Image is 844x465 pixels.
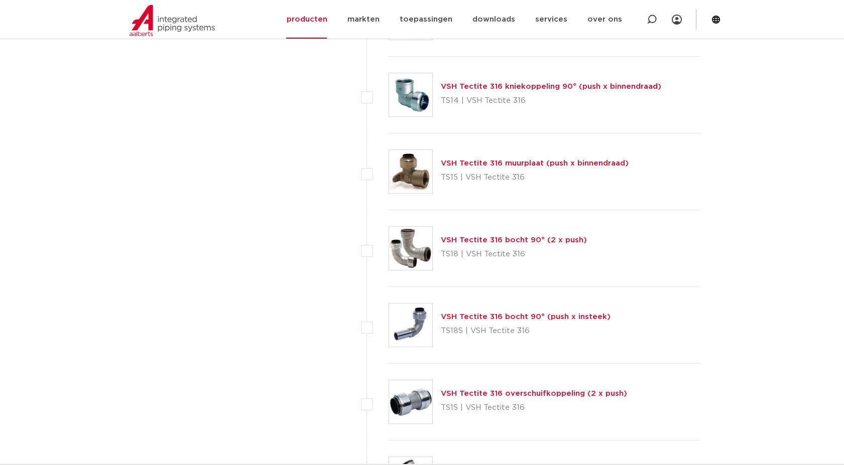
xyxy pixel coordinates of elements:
[441,400,627,416] p: TS1S | VSH Tectite 316
[441,390,627,397] a: VSH Tectite 316 overschuifkoppeling (2 x push)
[389,303,432,347] img: Thumbnail for VSH Tectite 316 bocht 90° (push x insteek)
[389,227,432,270] img: Thumbnail for VSH Tectite 316 bocht 90° (2 x push)
[441,313,611,321] a: VSH Tectite 316 bocht 90° (push x insteek)
[389,380,432,423] img: Thumbnail for VSH Tectite 316 overschuifkoppeling (2 x push)
[441,93,661,109] p: TS14 | VSH Tectite 316
[389,150,432,193] img: Thumbnail for VSH Tectite 316 muurplaat (push x binnendraad)
[441,83,661,90] a: VSH Tectite 316 kniekoppeling 90° (push x binnendraad)
[389,73,432,116] img: Thumbnail for VSH Tectite 316 kniekoppeling 90° (push x binnendraad)
[441,323,611,339] p: TS18S | VSH Tectite 316
[441,246,587,262] p: TS18 | VSH Tectite 316
[441,160,629,167] a: VSH Tectite 316 muurplaat (push x binnendraad)
[441,170,629,186] p: TS15 | VSH Tectite 316
[672,9,682,31] div: my IPS
[441,236,587,244] a: VSH Tectite 316 bocht 90° (2 x push)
